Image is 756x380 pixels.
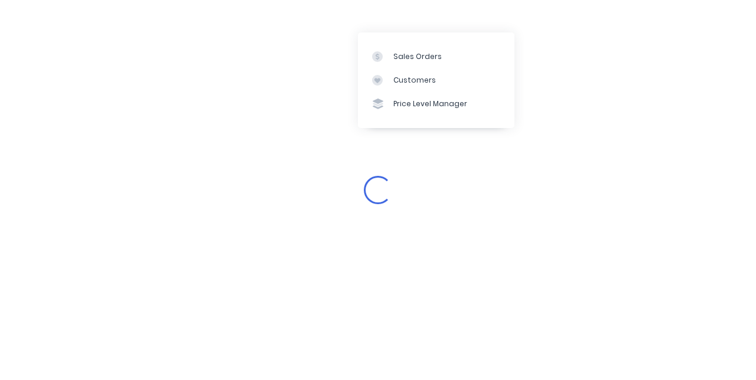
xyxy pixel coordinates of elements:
a: Price Level Manager [358,92,514,116]
div: Customers [393,75,436,86]
a: Customers [358,68,514,92]
div: Sales Orders [393,51,442,62]
div: Price Level Manager [393,99,467,109]
a: Sales Orders [358,44,514,68]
